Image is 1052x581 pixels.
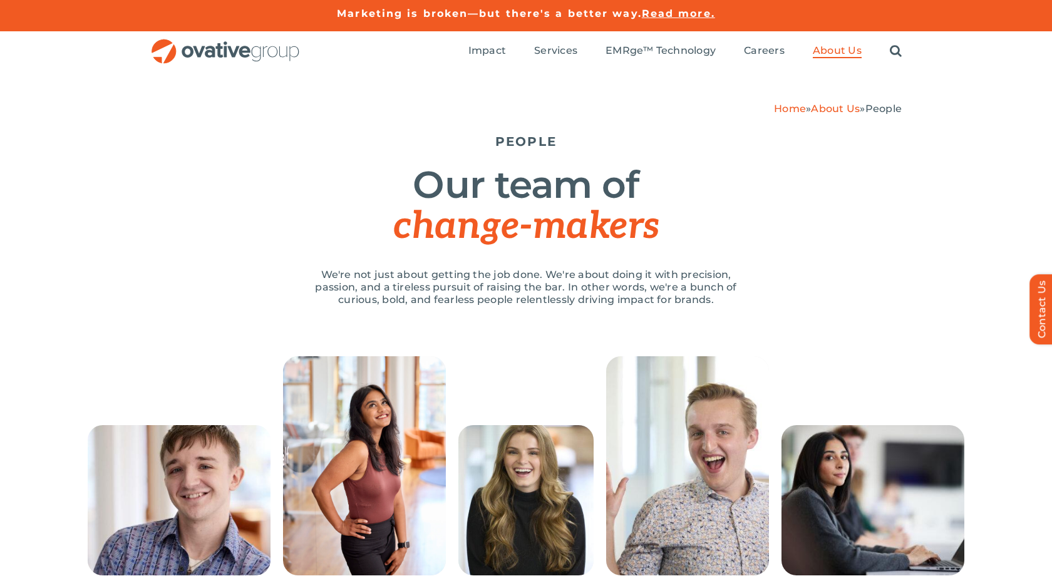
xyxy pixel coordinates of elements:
[150,134,902,149] h5: PEOPLE
[642,8,715,19] a: Read more.
[865,103,902,115] span: People
[813,44,862,58] a: About Us
[606,44,716,57] span: EMRge™ Technology
[283,356,446,575] img: 240613_Ovative Group_Portrait14945 (1)
[468,31,902,71] nav: Menu
[301,269,751,306] p: We're not just about getting the job done. We're about doing it with precision, passion, and a ti...
[744,44,785,57] span: Careers
[774,103,806,115] a: Home
[468,44,506,57] span: Impact
[781,425,964,575] img: People – Collage Trushna
[458,425,594,575] img: People – Collage Lauren
[393,204,659,249] span: change-makers
[606,356,769,575] img: People – Collage McCrossen
[534,44,577,58] a: Services
[744,44,785,58] a: Careers
[150,165,902,247] h1: Our team of
[606,44,716,58] a: EMRge™ Technology
[813,44,862,57] span: About Us
[337,8,642,19] a: Marketing is broken—but there's a better way.
[88,425,271,575] img: People – Collage Ethan
[534,44,577,57] span: Services
[890,44,902,58] a: Search
[811,103,860,115] a: About Us
[150,38,301,49] a: OG_Full_horizontal_RGB
[468,44,506,58] a: Impact
[774,103,902,115] span: » »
